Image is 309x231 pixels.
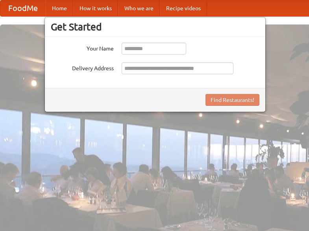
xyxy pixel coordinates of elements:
[160,0,207,16] a: Recipe videos
[51,43,114,53] label: Your Name
[118,0,160,16] a: Who we are
[46,0,73,16] a: Home
[205,94,259,106] button: Find Restaurants!
[51,21,259,33] h3: Get Started
[0,0,46,16] a: FoodMe
[51,62,114,72] label: Delivery Address
[73,0,118,16] a: How it works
